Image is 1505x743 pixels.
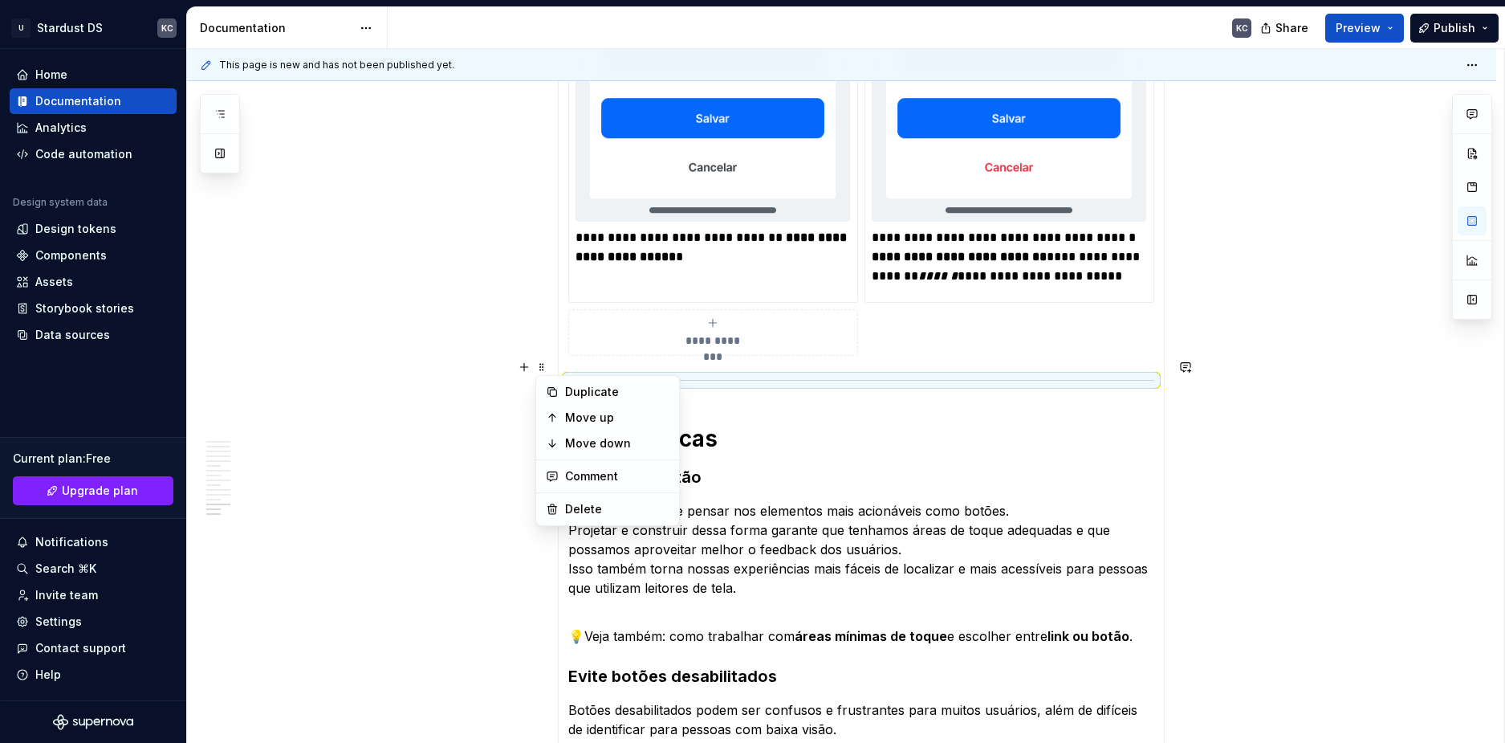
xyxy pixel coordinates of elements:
div: Documentation [200,20,352,36]
div: Notifications [35,534,108,550]
a: Assets [10,269,177,295]
span: Share [1275,20,1308,36]
button: UStardust DSKC [3,10,183,45]
div: KC [1236,22,1248,35]
div: Storybook stories [35,300,134,316]
a: Settings [10,609,177,635]
strong: áreas mínimas de toque [795,628,947,644]
button: Search ⌘K [10,556,177,582]
div: Design system data [13,196,108,209]
h3: Tudo é um botão [568,466,1154,488]
span: Publish [1434,20,1475,36]
div: Components [35,247,107,263]
div: Documentation [35,93,121,109]
div: Search ⌘K [35,561,96,577]
div: Data sources [35,327,110,343]
div: KC [161,22,173,35]
a: Storybook stories [10,296,177,321]
div: Delete [565,501,669,517]
a: Data sources [10,322,177,348]
p: 💡Veja também: como trabalhar com e escolher entre . [568,607,1154,646]
h3: Evite botões desabilitados [568,665,1154,688]
span: Upgrade plan [62,483,138,499]
div: Stardust DS [37,20,103,36]
a: Home [10,62,177,88]
p: Em princípio, tente pensar nos elementos mais acionáveis como botões. Projetar e construir dessa ... [568,501,1154,598]
div: Comment [565,468,669,484]
svg: Supernova Logo [53,714,133,730]
div: Current plan : Free [13,451,173,467]
div: Move up [565,410,669,426]
button: Share [1252,14,1319,43]
button: Contact support [10,635,177,661]
span: Preview [1336,20,1381,36]
div: Duplicate [565,384,669,400]
a: Invite team [10,582,177,608]
div: Move down [565,435,669,451]
a: Documentation [10,88,177,114]
button: Help [10,662,177,688]
strong: link ou botão [1047,628,1129,644]
div: Settings [35,614,82,630]
div: U [11,18,31,38]
a: Upgrade plan [13,476,173,505]
button: Notifications [10,529,177,555]
span: This page is new and has not been published yet. [219,59,454,71]
div: Design tokens [35,221,116,237]
h1: Boas práticas [568,424,1154,453]
a: Analytics [10,115,177,141]
div: Invite team [35,587,98,603]
div: Help [35,667,61,683]
div: Code automation [35,146,132,162]
div: Contact support [35,640,126,656]
div: Home [35,67,67,83]
button: Preview [1325,14,1404,43]
a: Design tokens [10,216,177,242]
div: Analytics [35,120,87,136]
button: Publish [1410,14,1499,43]
a: Components [10,243,177,268]
div: Assets [35,274,73,290]
a: Code automation [10,141,177,167]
